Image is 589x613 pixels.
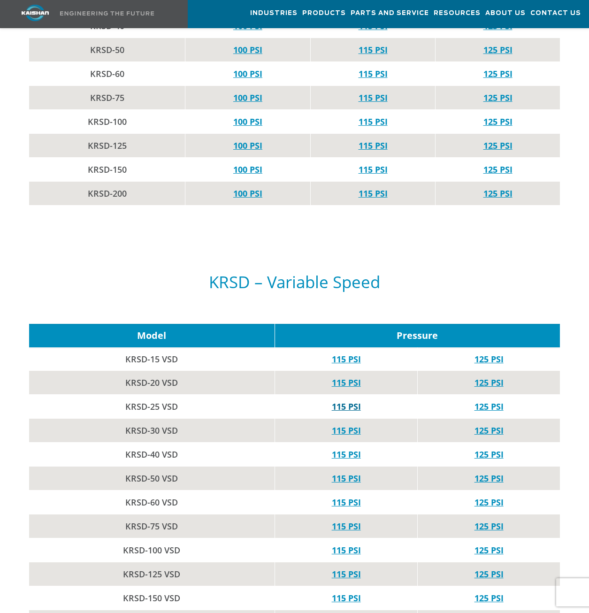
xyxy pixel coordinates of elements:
[302,0,346,26] a: Products
[332,473,361,484] a: 115 PSI
[485,8,526,19] span: About Us
[332,568,361,580] a: 115 PSI
[275,324,560,347] td: Pressure
[483,164,513,175] a: 125 PSI
[29,38,185,62] td: KRSD-50
[29,514,275,538] td: KRSD-75 VSD
[474,353,504,365] a: 125 PSI
[474,521,504,532] a: 125 PSI
[332,353,361,365] a: 115 PSI
[474,497,504,508] a: 125 PSI
[474,544,504,556] a: 125 PSI
[332,497,361,508] a: 115 PSI
[332,592,361,604] a: 115 PSI
[29,586,275,610] td: KRSD-150 VSD
[474,401,504,412] a: 125 PSI
[29,538,275,562] td: KRSD-100 VSD
[29,467,275,490] td: KRSD-50 VSD
[29,371,275,395] td: KRSD-20 VSD
[483,44,513,55] a: 125 PSI
[250,8,298,19] span: Industries
[485,0,526,26] a: About Us
[233,188,262,199] a: 100 PSI
[474,449,504,460] a: 125 PSI
[29,182,185,206] td: KRSD-200
[359,92,388,103] a: 115 PSI
[29,443,275,467] td: KRSD-40 VSD
[29,273,560,291] h5: KRSD – Variable Speed
[351,8,429,19] span: Parts and Service
[483,188,513,199] a: 125 PSI
[474,473,504,484] a: 125 PSI
[474,377,504,388] a: 125 PSI
[29,158,185,182] td: KRSD-150
[29,490,275,514] td: KRSD-60 VSD
[483,92,513,103] a: 125 PSI
[233,164,262,175] a: 100 PSI
[250,0,298,26] a: Industries
[332,377,361,388] a: 115 PSI
[233,44,262,55] a: 100 PSI
[332,544,361,556] a: 115 PSI
[351,0,429,26] a: Parts and Service
[29,110,185,134] td: KRSD-100
[29,562,275,586] td: KRSD-125 VSD
[530,0,581,26] a: Contact Us
[359,116,388,127] a: 115 PSI
[474,592,504,604] a: 125 PSI
[29,134,185,158] td: KRSD-125
[359,68,388,79] a: 115 PSI
[60,11,154,15] img: Engineering the future
[483,68,513,79] a: 125 PSI
[483,116,513,127] a: 125 PSI
[332,401,361,412] a: 115 PSI
[483,140,513,151] a: 125 PSI
[29,347,275,371] td: KRSD-15 VSD
[302,8,346,19] span: Products
[359,44,388,55] a: 115 PSI
[359,140,388,151] a: 115 PSI
[434,8,481,19] span: Resources
[233,116,262,127] a: 100 PSI
[29,419,275,443] td: KRSD-30 VSD
[434,0,481,26] a: Resources
[474,568,504,580] a: 125 PSI
[29,86,185,110] td: KRSD-75
[233,140,262,151] a: 100 PSI
[474,425,504,436] a: 125 PSI
[29,395,275,419] td: KRSD-25 VSD
[29,62,185,86] td: KRSD-60
[359,164,388,175] a: 115 PSI
[359,188,388,199] a: 115 PSI
[332,521,361,532] a: 115 PSI
[332,425,361,436] a: 115 PSI
[29,324,275,347] td: Model
[233,92,262,103] a: 100 PSI
[233,68,262,79] a: 100 PSI
[530,8,581,19] span: Contact Us
[332,449,361,460] a: 115 PSI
